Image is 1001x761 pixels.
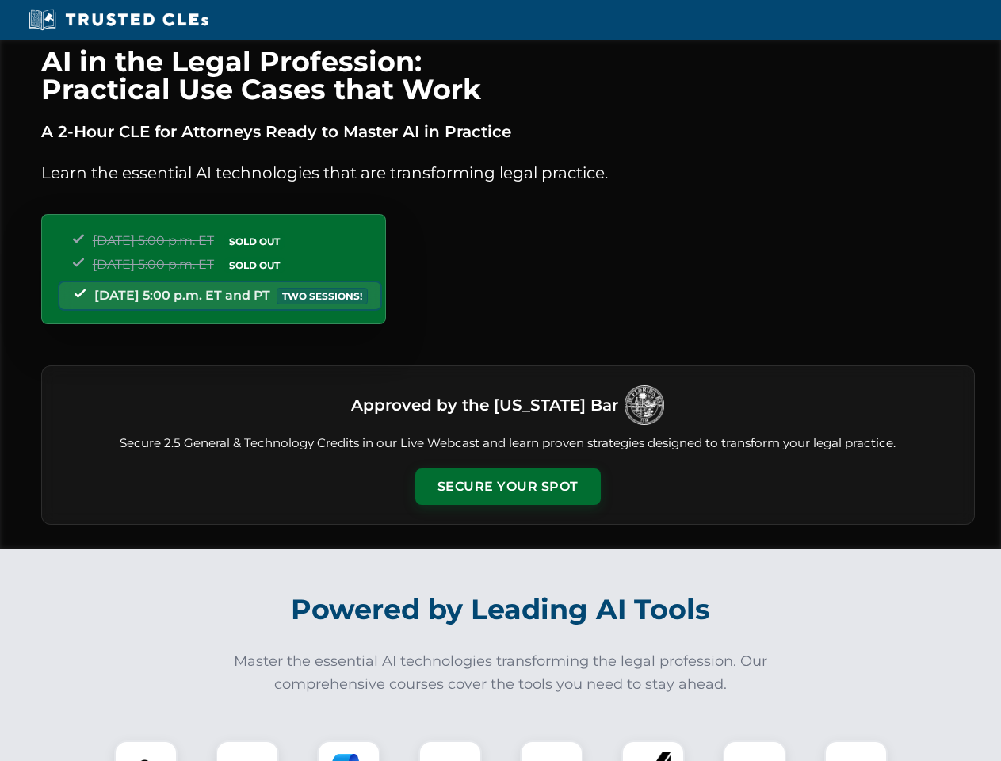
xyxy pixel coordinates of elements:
p: Secure 2.5 General & Technology Credits in our Live Webcast and learn proven strategies designed ... [61,434,955,453]
span: [DATE] 5:00 p.m. ET [93,257,214,272]
img: Trusted CLEs [24,8,213,32]
p: Learn the essential AI technologies that are transforming legal practice. [41,160,975,185]
button: Secure Your Spot [415,468,601,505]
span: SOLD OUT [224,257,285,273]
h2: Powered by Leading AI Tools [62,582,940,637]
span: SOLD OUT [224,233,285,250]
p: Master the essential AI technologies transforming the legal profession. Our comprehensive courses... [224,650,778,696]
span: [DATE] 5:00 p.m. ET [93,233,214,248]
h1: AI in the Legal Profession: Practical Use Cases that Work [41,48,975,103]
img: Logo [625,385,664,425]
h3: Approved by the [US_STATE] Bar [351,391,618,419]
p: A 2-Hour CLE for Attorneys Ready to Master AI in Practice [41,119,975,144]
